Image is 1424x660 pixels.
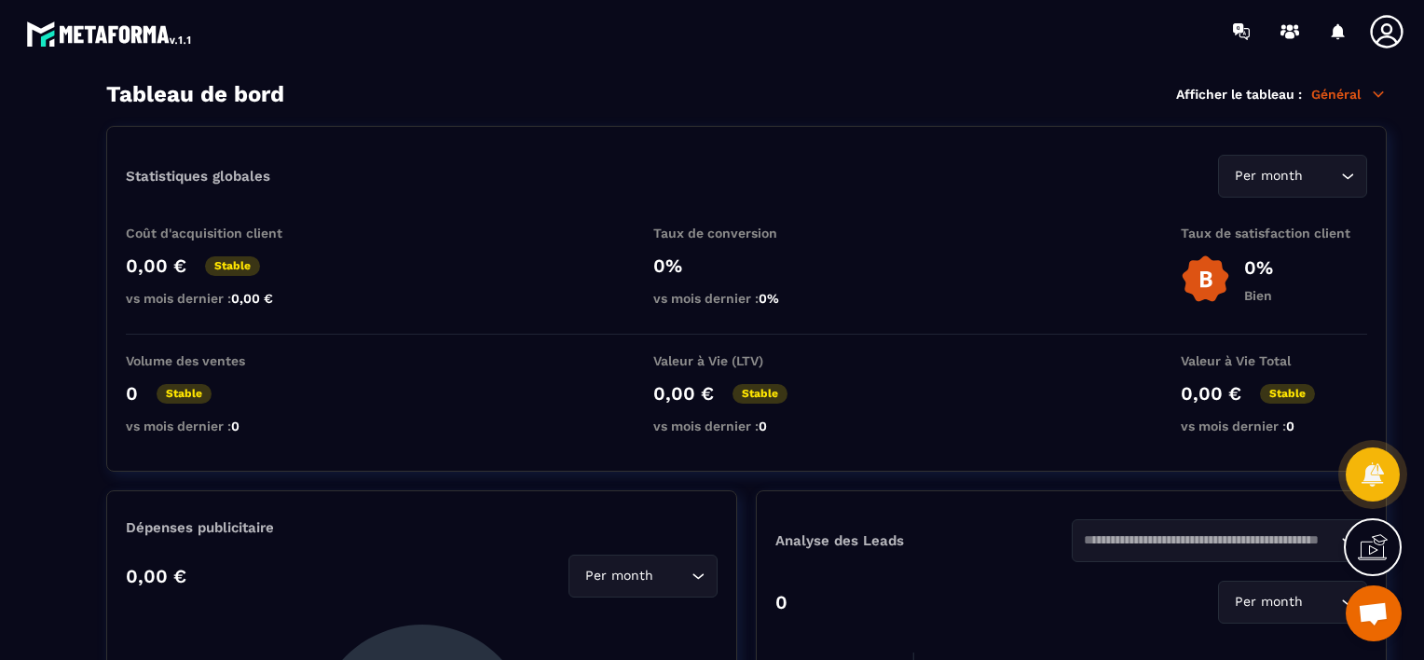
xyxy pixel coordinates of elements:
[126,382,138,405] p: 0
[1176,87,1302,102] p: Afficher le tableau :
[1230,166,1307,186] span: Per month
[653,382,714,405] p: 0,00 €
[1307,592,1336,612] input: Search for option
[759,419,767,433] span: 0
[126,226,312,241] p: Coût d'acquisition client
[157,384,212,404] p: Stable
[126,565,186,587] p: 0,00 €
[126,254,186,277] p: 0,00 €
[1181,353,1367,368] p: Valeur à Vie Total
[106,81,284,107] h3: Tableau de bord
[581,566,657,586] span: Per month
[1244,256,1273,279] p: 0%
[126,291,312,306] p: vs mois dernier :
[126,353,312,368] p: Volume des ventes
[1346,585,1402,641] a: Open chat
[759,291,779,306] span: 0%
[1260,384,1315,404] p: Stable
[231,291,273,306] span: 0,00 €
[1307,166,1336,186] input: Search for option
[775,591,787,613] p: 0
[1230,592,1307,612] span: Per month
[1181,226,1367,241] p: Taux de satisfaction client
[205,256,260,276] p: Stable
[653,291,840,306] p: vs mois dernier :
[126,519,718,536] p: Dépenses publicitaire
[653,254,840,277] p: 0%
[657,566,687,586] input: Search for option
[653,353,840,368] p: Valeur à Vie (LTV)
[26,17,194,50] img: logo
[568,555,718,598] div: Search for option
[733,384,787,404] p: Stable
[126,168,270,185] p: Statistiques globales
[1244,288,1273,303] p: Bien
[1286,419,1294,433] span: 0
[1181,419,1367,433] p: vs mois dernier :
[1084,530,1337,551] input: Search for option
[1218,581,1367,624] div: Search for option
[1181,254,1230,304] img: b-badge-o.b3b20ee6.svg
[1218,155,1367,198] div: Search for option
[1072,519,1368,562] div: Search for option
[1311,86,1387,103] p: Général
[231,419,240,433] span: 0
[775,532,1072,549] p: Analyse des Leads
[1181,382,1241,405] p: 0,00 €
[653,419,840,433] p: vs mois dernier :
[653,226,840,241] p: Taux de conversion
[126,419,312,433] p: vs mois dernier :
